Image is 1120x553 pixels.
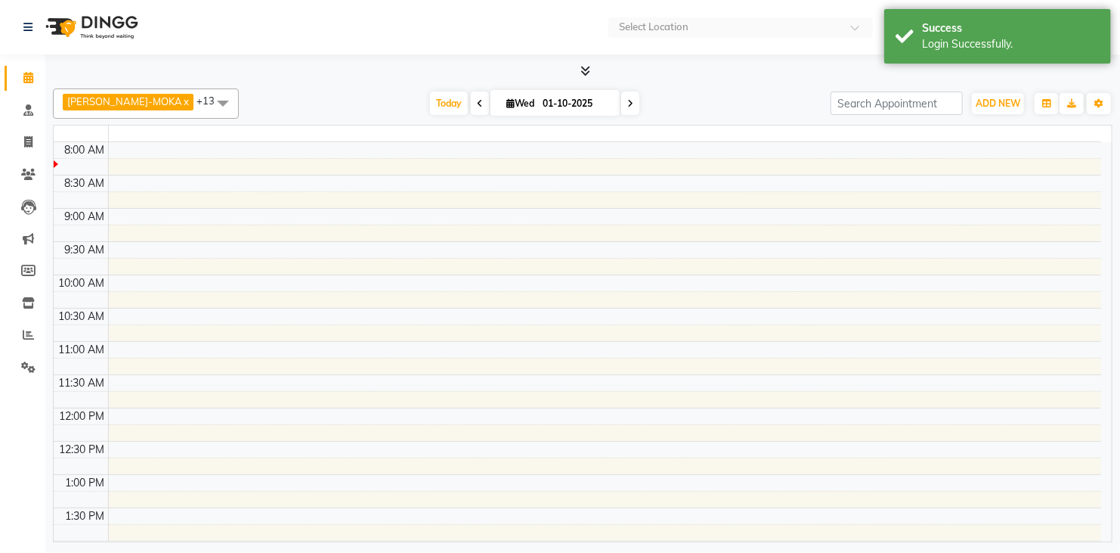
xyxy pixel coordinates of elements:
input: Search Appointment [831,92,963,115]
span: +13 [196,95,226,107]
div: 1:30 PM [63,508,108,524]
div: Select Location [619,20,688,35]
div: Login Successfully. [922,36,1100,52]
input: 2025-10-01 [538,92,614,115]
span: ADD NEW [976,98,1020,109]
div: 9:00 AM [62,209,108,225]
div: 8:30 AM [62,176,108,191]
a: x [182,95,189,107]
span: [PERSON_NAME]-MOKA [67,95,182,107]
div: 12:30 PM [57,442,108,458]
div: Success [922,20,1100,36]
div: 10:30 AM [56,309,108,325]
img: logo [39,6,142,48]
div: 10:00 AM [56,275,108,291]
div: 1:00 PM [63,475,108,491]
div: 11:00 AM [56,342,108,358]
div: 8:00 AM [62,142,108,158]
div: 9:30 AM [62,242,108,258]
button: ADD NEW [972,93,1024,114]
div: 11:30 AM [56,375,108,391]
div: 12:00 PM [57,409,108,424]
span: Today [430,92,468,115]
span: Wed [503,98,538,109]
